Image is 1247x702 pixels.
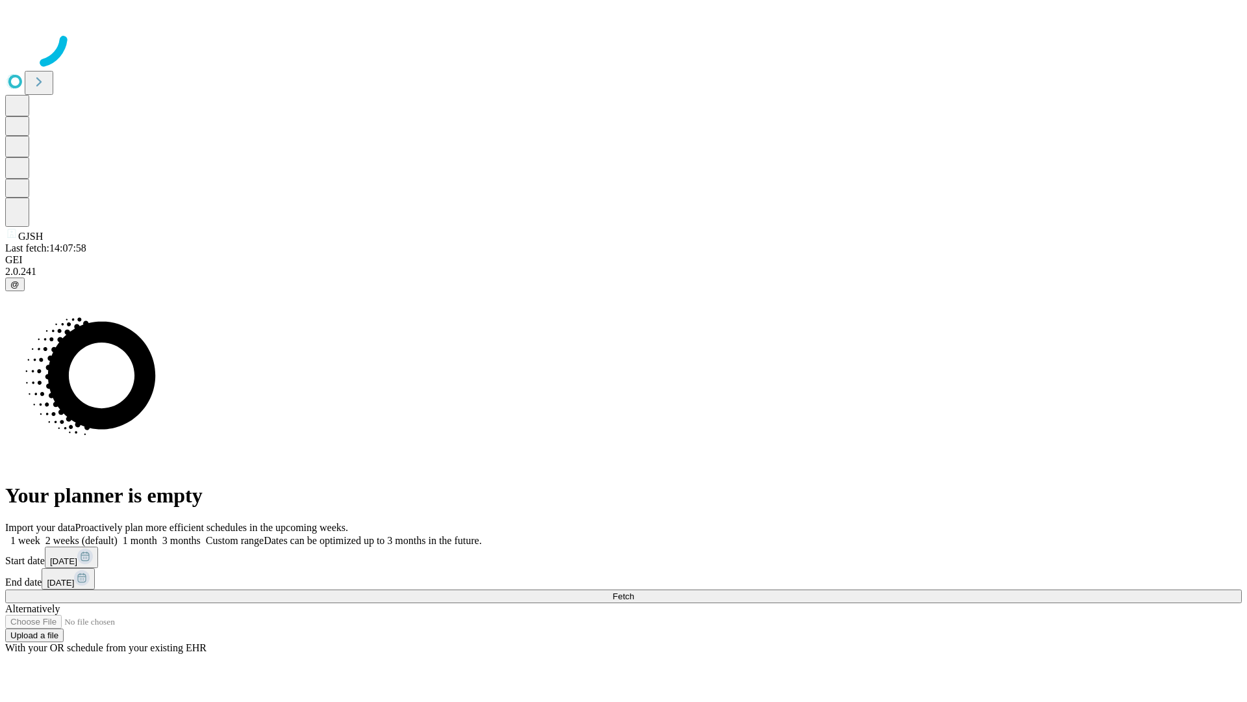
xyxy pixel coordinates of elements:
[5,278,25,291] button: @
[18,231,43,242] span: GJSH
[45,547,98,568] button: [DATE]
[42,568,95,590] button: [DATE]
[45,535,118,546] span: 2 weeks (default)
[5,603,60,614] span: Alternatively
[612,591,634,601] span: Fetch
[10,535,40,546] span: 1 week
[5,254,1242,266] div: GEI
[5,547,1242,568] div: Start date
[5,629,64,642] button: Upload a file
[50,556,77,566] span: [DATE]
[5,522,75,533] span: Import your data
[75,522,348,533] span: Proactively plan more efficient schedules in the upcoming weeks.
[5,266,1242,278] div: 2.0.241
[123,535,157,546] span: 1 month
[206,535,264,546] span: Custom range
[10,279,19,289] span: @
[264,535,481,546] span: Dates can be optimized up to 3 months in the future.
[47,578,74,588] span: [DATE]
[5,642,207,653] span: With your OR schedule from your existing EHR
[5,242,86,253] span: Last fetch: 14:07:58
[5,568,1242,590] div: End date
[5,484,1242,508] h1: Your planner is empty
[162,535,201,546] span: 3 months
[5,590,1242,603] button: Fetch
